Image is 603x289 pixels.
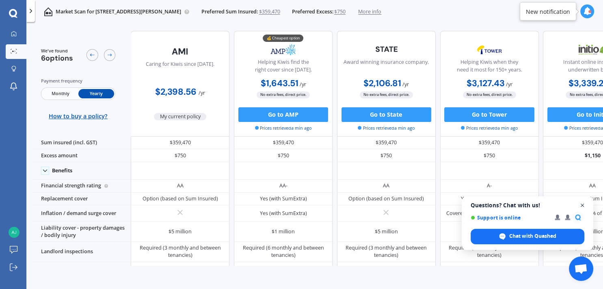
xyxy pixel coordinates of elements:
div: $750 [131,149,229,162]
div: Required (3 monthly and between tenancies) [342,244,430,259]
b: $2,398.56 [155,86,197,98]
div: Liability cover - property damages / bodily injury [32,222,131,242]
div: Award winning insurance company. [344,59,429,77]
span: / yr [506,81,512,88]
div: AA [589,182,596,189]
span: No extra fees, direct price. [463,91,516,98]
div: $359,470 [234,137,333,150]
img: home-and-contents.b802091223b8502ef2dd.svg [44,7,53,16]
span: 6 options [41,53,73,63]
div: Caring for Kiwis since [DATE]. [146,61,214,79]
div: Option (based on Sum Insured) [143,195,218,202]
div: Covered (up to 10% of Sum Insured) [446,210,532,217]
span: Monthly [42,89,78,98]
b: $3,127.43 [467,78,505,89]
div: Helping Kiwis when they need it most for 150+ years. [446,59,532,77]
div: Sum insured (incl. GST) [32,137,131,150]
button: Go to State [341,107,431,122]
div: A- [487,182,492,189]
p: Market Scan for [STREET_ADDRESS][PERSON_NAME] [56,8,181,15]
div: $359,470 [440,137,539,150]
b: $2,106.81 [363,78,401,89]
div: $5 million [375,228,398,235]
div: New notification [526,7,570,15]
div: Open chat [569,256,593,281]
div: $5 million [169,228,192,235]
div: AA [177,182,184,189]
button: Go to AMP [238,107,328,122]
span: / yr [402,81,409,88]
div: 💰 Cheapest option [263,35,303,42]
div: Excess amount [32,149,131,162]
span: Close chat [577,200,588,211]
button: Go to Tower [444,107,534,122]
span: Prices retrieved a min ago [461,125,518,131]
img: AMP.webp [259,41,307,59]
span: More info [358,8,381,15]
div: $1 million [272,228,295,235]
span: Prices retrieved a min ago [255,125,312,131]
div: Covered (up to $50,000) [255,265,311,272]
span: Preferred Sum Insured: [201,8,258,15]
span: Support is online [471,215,549,221]
div: AA- [279,182,287,189]
div: Option (based on Sum Insured) [348,195,424,202]
span: Chat with Quashed [509,233,556,240]
div: Inflation / demand surge cover [32,205,131,222]
div: Covered (up to $50,000) [358,265,415,272]
div: Replacement cover [32,193,131,206]
div: Financial strength rating [32,180,131,193]
span: No extra fees, direct price. [360,91,413,98]
div: Helping Kiwis find the right cover since [DATE]. [240,59,326,77]
img: AMI-text-1.webp [156,42,204,61]
img: e1c28be63f10f8acd861206d099ba0f2 [9,227,19,238]
div: $750 [337,149,436,162]
span: My current policy [154,113,206,120]
div: $750 [440,149,539,162]
div: Chat with Quashed [471,229,584,244]
span: We've found [41,48,73,54]
span: Prices retrieved a min ago [358,125,415,131]
span: / yr [199,89,205,96]
div: Yes (with SumExtra) [259,210,307,217]
img: State-text-1.webp [362,41,411,58]
span: Preferred Excess: [292,8,333,15]
span: How to buy a policy? [49,113,108,120]
div: Benefits [52,167,72,174]
div: Required (3 monthly and between tenancies) [136,244,224,259]
div: Landlord inspections [32,242,131,262]
div: Yes (with SumExtra) [259,195,307,202]
img: Tower.webp [465,41,514,59]
div: Yes (up to Sum Insured) [461,195,518,202]
div: Covered (up to $25,000) [461,265,518,272]
span: / yr [299,81,306,88]
div: AA [383,182,389,189]
span: $750 [334,8,346,15]
div: Required (6 monthly and between tenancies) [240,244,327,259]
div: $359,470 [131,137,229,150]
div: $750 [234,149,333,162]
span: Questions? Chat with us! [471,202,584,209]
div: Payment frequency [41,77,116,85]
span: No extra fees, direct price. [257,91,310,98]
div: Required (3 monthly and between tenancies) [445,244,533,259]
span: $359,470 [259,8,280,15]
span: Yearly [78,89,114,98]
div: Covered (up to $50,000) [152,265,208,272]
div: $359,470 [337,137,436,150]
b: $1,643.51 [260,78,298,89]
div: Retaining wall cover [32,262,131,275]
